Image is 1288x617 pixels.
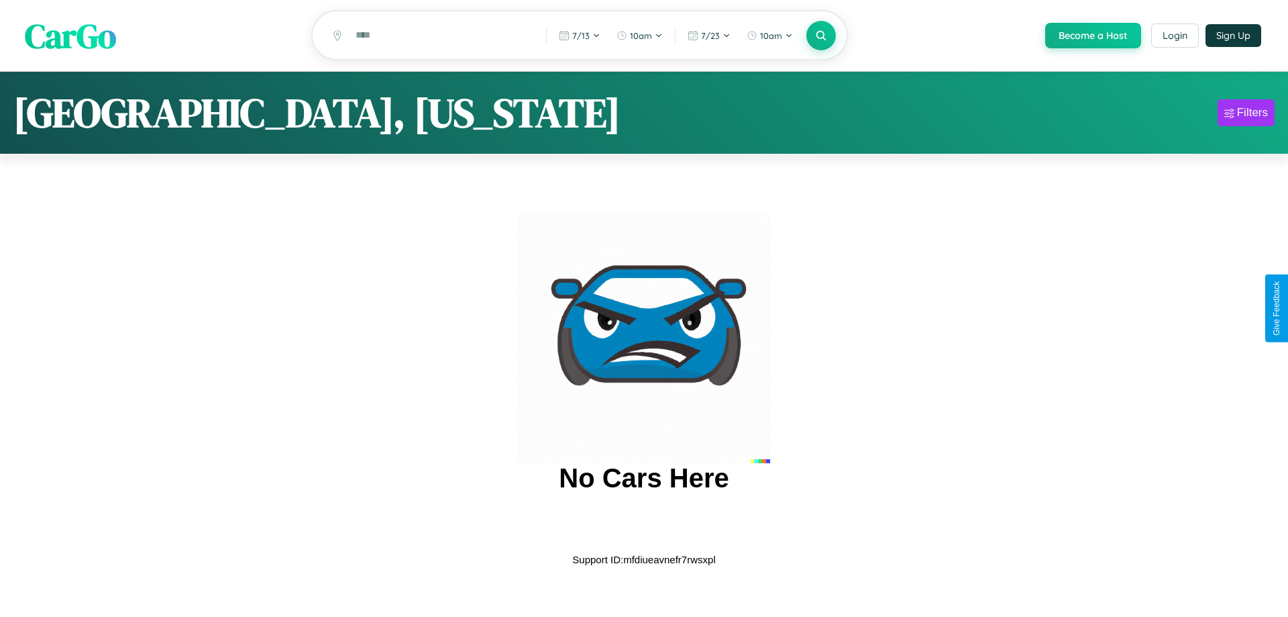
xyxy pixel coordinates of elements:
img: car [518,211,770,463]
div: Give Feedback [1272,281,1281,336]
button: 7/23 [681,25,737,46]
div: Filters [1237,106,1268,120]
h2: No Cars Here [559,463,729,493]
button: Login [1151,23,1199,48]
p: Support ID: mfdiueavnefr7rwsxpl [572,551,715,569]
button: Filters [1218,99,1275,126]
button: Sign Up [1205,24,1261,47]
span: 10am [760,30,782,41]
button: 7/13 [552,25,607,46]
span: 7 / 13 [572,30,590,41]
span: CarGo [25,12,116,58]
button: Become a Host [1045,23,1141,48]
span: 10am [630,30,652,41]
span: 7 / 23 [701,30,720,41]
button: 10am [740,25,800,46]
button: 10am [610,25,669,46]
h1: [GEOGRAPHIC_DATA], [US_STATE] [13,85,621,140]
